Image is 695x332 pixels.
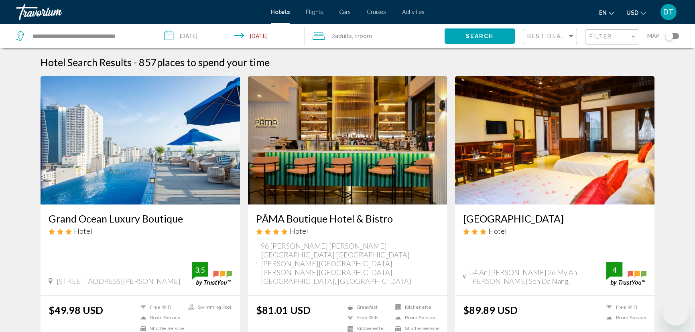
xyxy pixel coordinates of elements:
span: Filter [589,33,612,40]
span: DT [663,8,674,16]
div: 4 star Hotel [256,227,439,235]
img: Hotel image [41,76,240,204]
li: Room Service [602,315,646,322]
li: Swimming Pool [184,304,232,311]
button: Toggle map [659,32,679,40]
button: Search [445,28,515,43]
mat-select: Sort by [527,33,575,40]
li: Room Service [136,315,184,322]
span: Room [358,33,372,39]
div: 4 [606,265,622,275]
button: Check-in date: Sep 4, 2025 Check-out date: Sep 6, 2025 [156,24,304,48]
ins: $81.01 USD [256,304,311,316]
span: Hotel [74,227,92,235]
a: Cruises [367,9,386,15]
li: Breakfast [343,304,391,311]
div: 3.5 [192,265,208,275]
li: Shuttle Service [136,325,184,332]
img: Hotel image [248,76,447,204]
li: Kitchenette [391,304,439,311]
a: Travorium [16,4,263,20]
span: Hotel [290,227,308,235]
li: Shuttle Service [391,325,439,332]
div: 3 star Hotel [49,227,232,235]
li: Room Service [391,315,439,322]
a: Cars [339,9,351,15]
span: 54 An [PERSON_NAME] 26 My An [PERSON_NAME] Son Da Nang. [470,268,606,285]
span: - [134,56,137,68]
button: Change language [599,7,614,18]
li: Free WiFi [136,304,184,311]
li: Kitchenette [343,325,391,332]
a: Hotels [271,9,290,15]
a: [GEOGRAPHIC_DATA] [463,213,646,225]
span: Search [466,33,494,40]
img: trustyou-badge.svg [606,262,646,286]
span: [STREET_ADDRESS][PERSON_NAME] [57,277,181,285]
img: trustyou-badge.svg [192,262,232,286]
a: Activities [402,9,425,15]
span: 96 [PERSON_NAME] [PERSON_NAME][GEOGRAPHIC_DATA] [GEOGRAPHIC_DATA][PERSON_NAME][GEOGRAPHIC_DATA][P... [261,241,439,285]
div: 3 star Hotel [463,227,646,235]
a: Flights [306,9,323,15]
img: Hotel image [455,76,654,204]
span: Best Deals [527,33,569,39]
span: Adults [335,33,352,39]
span: Hotel [488,227,507,235]
button: Travelers: 2 adults, 0 children [305,24,445,48]
a: Grand Ocean Luxury Boutique [49,213,232,225]
span: USD [626,10,638,16]
span: places to spend your time [157,56,270,68]
span: Map [647,30,659,42]
span: , 1 [352,30,372,42]
button: Filter [585,29,639,45]
iframe: Button to launch messaging window [663,300,689,326]
h2: 857 [139,56,270,68]
a: PĀMA Boutique Hotel & Bistro [256,213,439,225]
h1: Hotel Search Results [41,56,132,68]
span: 2 [332,30,352,42]
ins: $89.89 USD [463,304,518,316]
button: Change currency [626,7,646,18]
li: Free WiFi [602,304,646,311]
span: en [599,10,607,16]
ins: $49.98 USD [49,304,103,316]
li: Free WiFi [343,315,391,322]
button: User Menu [658,4,679,20]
